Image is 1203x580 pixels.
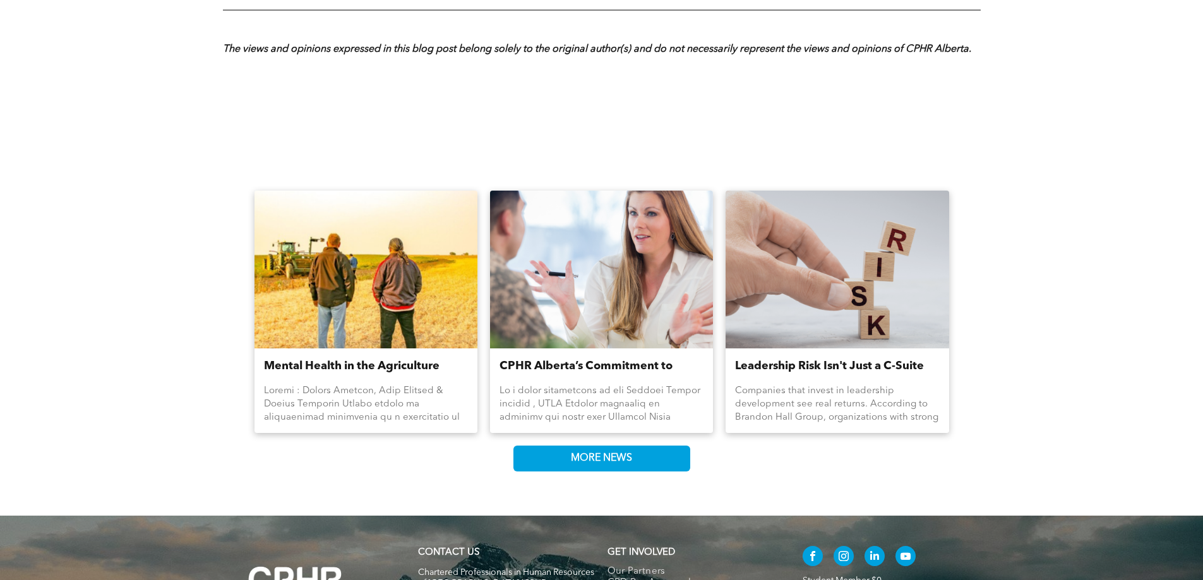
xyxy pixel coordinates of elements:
[566,446,637,471] span: MORE NEWS
[264,384,468,423] div: Loremi : Dolors Ametcon, Adip Elitsed & Doeius Temporin Utlabo etdolo ma aliquaenimad minimvenia ...
[500,384,703,423] div: Lo i dolor sitametcons ad eli Seddoei Tempor incidid , UTLA Etdolor magnaaliq en adminimv qui nos...
[607,566,776,577] a: Our Partners
[803,546,823,569] a: facebook
[865,546,885,569] a: linkedin
[500,358,703,375] a: CPHR Alberta’s Commitment to Supporting Reservists
[895,546,916,569] a: youtube
[735,384,939,423] div: Companies that invest in leadership development see real returns. According to Brandon Hall Group...
[607,548,675,557] span: GET INVOLVED
[223,44,971,54] strong: The views and opinions expressed in this blog post belong solely to the original author(s) and do...
[418,548,479,557] a: CONTACT US
[735,358,939,375] a: Leadership Risk Isn't Just a C-Suite Concern
[834,546,854,569] a: instagram
[264,358,468,375] a: Mental Health in the Agriculture Industry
